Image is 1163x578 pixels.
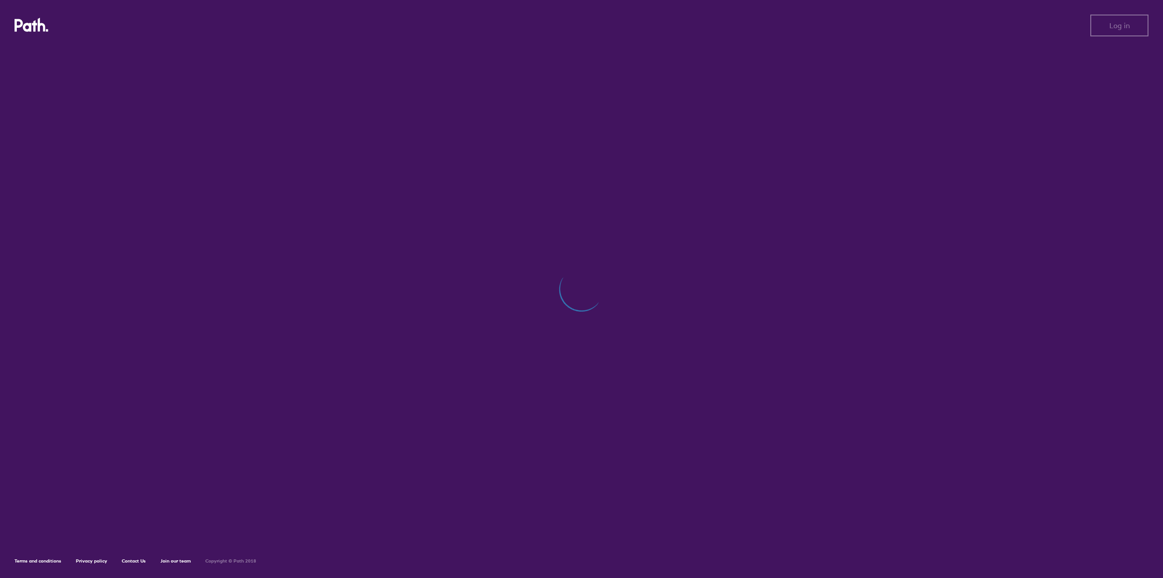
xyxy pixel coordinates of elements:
[15,558,61,564] a: Terms and conditions
[1090,15,1148,36] button: Log in
[205,558,256,564] h6: Copyright © Path 2018
[1109,21,1130,30] span: Log in
[122,558,146,564] a: Contact Us
[160,558,191,564] a: Join our team
[76,558,107,564] a: Privacy policy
